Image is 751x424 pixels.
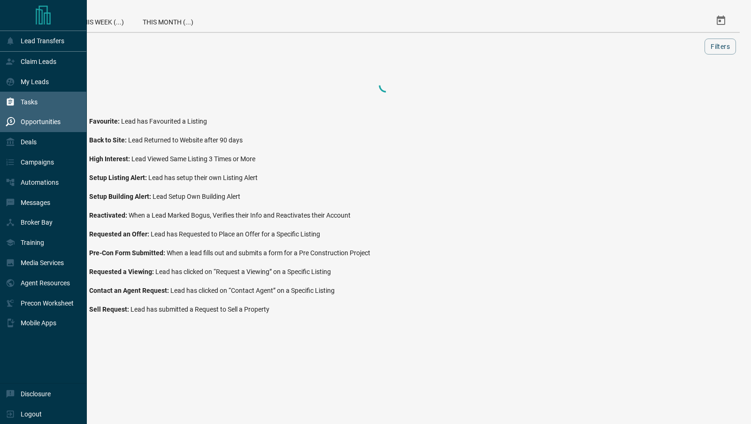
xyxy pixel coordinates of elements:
span: High Interest [89,155,131,163]
span: Reactivated [89,212,129,219]
span: Lead has clicked on “Request a Viewing” on a Specific Listing [155,268,331,275]
span: When a Lead Marked Bogus, Verifies their Info and Reactivates their Account [129,212,351,219]
button: Select Date Range [710,9,732,32]
span: Setup Building Alert [89,193,153,200]
span: Sell Request [89,306,130,313]
span: Lead Returned to Website after 90 days [128,136,243,144]
span: Lead has Requested to Place an Offer for a Specific Listing [151,230,320,238]
span: Lead has setup their own Listing Alert [148,174,258,181]
span: Requested a Viewing [89,268,155,275]
span: Back to Site [89,136,128,144]
div: Loading [339,76,433,95]
button: Filters [705,39,736,55]
div: This Month (...) [133,9,203,32]
span: Requested an Offer [89,230,151,238]
span: Contact an Agent Request [89,287,170,294]
span: Lead has clicked on “Contact Agent” on a Specific Listing [170,287,335,294]
span: Lead Viewed Same Listing 3 Times or More [131,155,255,163]
div: This Week (...) [70,9,133,32]
span: When a lead fills out and submits a form for a Pre Construction Project [167,249,370,257]
span: Lead has submitted a Request to Sell a Property [130,306,269,313]
span: Pre-Con Form Submitted [89,249,167,257]
span: Lead Setup Own Building Alert [153,193,240,200]
span: Lead has Favourited a Listing [121,118,207,125]
span: Setup Listing Alert [89,174,148,181]
span: Favourite [89,118,121,125]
